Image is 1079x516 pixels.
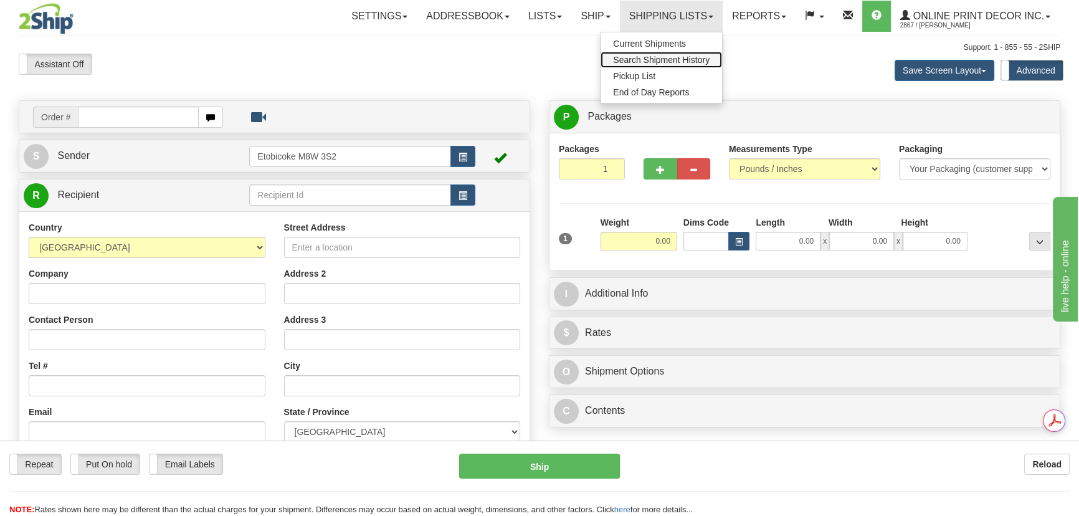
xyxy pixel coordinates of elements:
[613,71,655,81] span: Pickup List
[417,1,519,32] a: Addressbook
[459,454,620,479] button: Ship
[899,143,943,155] label: Packaging
[559,233,572,244] span: 1
[613,55,710,65] span: Search Shipment History
[71,454,140,474] label: Put On hold
[1050,194,1078,322] iframe: chat widget
[519,1,571,32] a: Lists
[284,313,326,326] label: Address 3
[910,11,1044,21] span: Online Print Decor Inc.
[554,104,1055,130] a: P Packages
[601,68,722,84] a: Pickup List
[613,87,689,97] span: End of Day Reports
[24,183,224,208] a: R Recipient
[29,406,52,418] label: Email
[613,39,686,49] span: Current Shipments
[33,107,78,128] span: Order #
[554,281,1055,307] a: IAdditional Info
[150,454,222,474] label: Email Labels
[29,221,62,234] label: Country
[284,267,326,280] label: Address 2
[284,406,349,418] label: State / Province
[601,36,722,52] a: Current Shipments
[29,313,93,326] label: Contact Person
[284,360,300,372] label: City
[601,84,722,100] a: End of Day Reports
[601,52,722,68] a: Search Shipment History
[249,184,450,206] input: Recipient Id
[894,232,903,251] span: x
[756,216,785,229] label: Length
[1024,454,1070,475] button: Reload
[895,60,994,81] button: Save Screen Layout
[554,320,1055,346] a: $Rates
[9,505,34,514] span: NOTE:
[587,111,631,122] span: Packages
[24,143,249,169] a: S Sender
[284,237,521,258] input: Enter a location
[24,183,49,208] span: R
[9,7,115,22] div: live help - online
[29,360,48,372] label: Tel #
[554,360,579,385] span: O
[29,267,69,280] label: Company
[571,1,619,32] a: Ship
[614,505,630,514] a: here
[19,3,74,34] img: logo2867.jpg
[342,1,417,32] a: Settings
[601,216,629,229] label: Weight
[10,454,61,474] label: Repeat
[1001,60,1063,80] label: Advanced
[554,320,579,345] span: $
[554,282,579,307] span: I
[554,359,1055,385] a: OShipment Options
[900,19,994,32] span: 2867 / [PERSON_NAME]
[554,399,579,424] span: C
[249,146,450,167] input: Sender Id
[729,143,812,155] label: Measurements Type
[57,150,90,161] span: Sender
[901,216,928,229] label: Height
[1029,232,1050,251] div: ...
[891,1,1060,32] a: Online Print Decor Inc. 2867 / [PERSON_NAME]
[19,42,1060,53] div: Support: 1 - 855 - 55 - 2SHIP
[820,232,829,251] span: x
[554,105,579,130] span: P
[284,221,346,234] label: Street Address
[19,54,92,74] label: Assistant Off
[723,1,796,32] a: Reports
[559,143,599,155] label: Packages
[829,216,853,229] label: Width
[1032,459,1062,469] b: Reload
[620,1,723,32] a: Shipping lists
[57,189,99,200] span: Recipient
[24,144,49,169] span: S
[554,398,1055,424] a: CContents
[683,216,729,229] label: Dims Code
